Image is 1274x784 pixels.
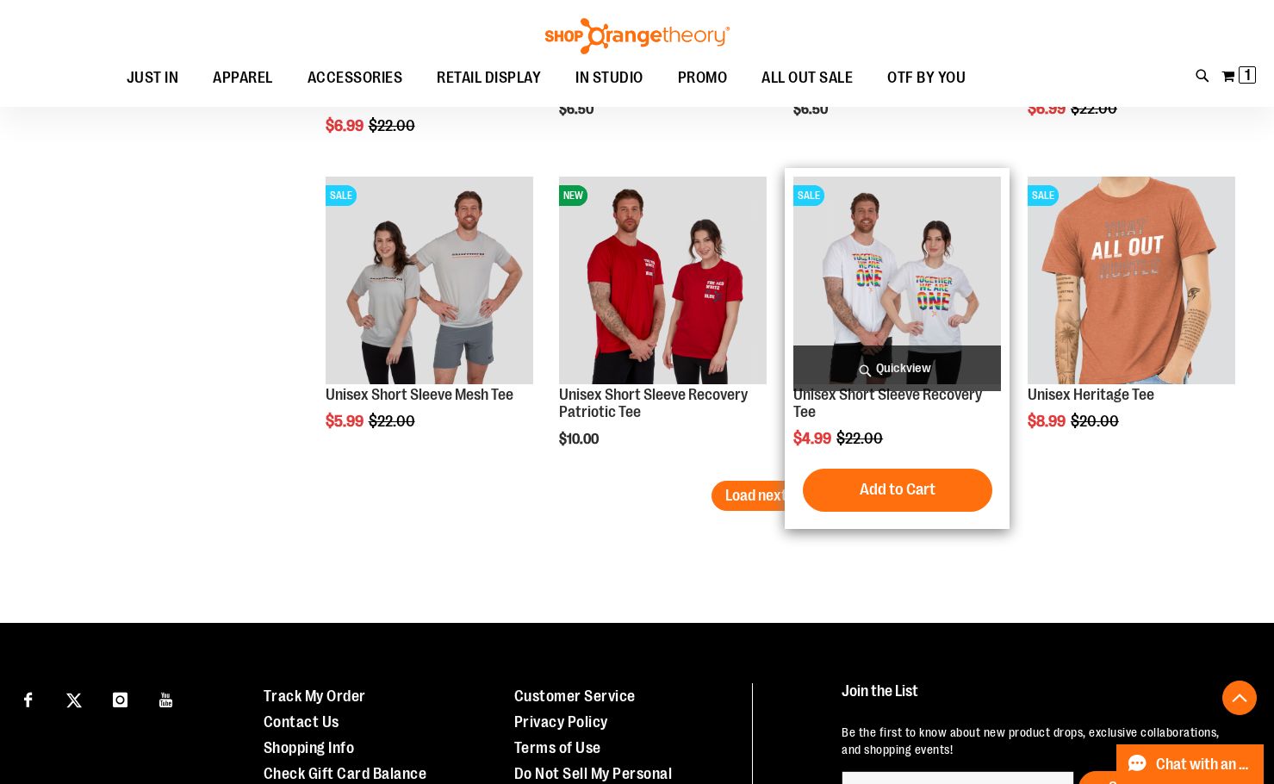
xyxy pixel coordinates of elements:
span: SALE [793,185,824,206]
span: $5.99 [326,413,366,430]
a: Quickview [793,345,1001,391]
span: $22.00 [1071,100,1120,117]
div: product [1019,168,1244,474]
a: Visit our Facebook page [13,683,43,713]
span: JUST IN [127,59,179,97]
span: PROMO [678,59,728,97]
a: Contact Us [264,713,339,731]
span: $10.00 [559,432,601,447]
div: product [550,168,775,491]
a: Product image for Unisex Short Sleeve Mesh TeeSALESALE [326,177,533,387]
a: Visit our Instagram page [105,683,135,713]
span: $6.50 [793,102,830,117]
a: Track My Order [264,688,366,705]
a: Terms of Use [514,739,601,756]
a: Product image for Unisex Short Sleeve Recovery TeeSALESALE [793,177,1001,387]
img: Product image for Unisex Heritage Tee [1028,177,1235,384]
span: IN STUDIO [575,59,643,97]
span: $6.50 [559,102,596,117]
a: Privacy Policy [514,713,608,731]
span: 1 [1245,66,1251,84]
button: Add to Cart [803,469,992,512]
span: $4.99 [793,430,834,447]
button: Load next items [712,481,840,511]
img: Product image for Unisex Short Sleeve Recovery Patriotic Tee [559,177,767,384]
span: OTF BY YOU [887,59,966,97]
button: Chat with an Expert [1116,744,1265,784]
span: $20.00 [1071,413,1122,430]
a: Unisex Heritage Tee [1028,386,1154,403]
a: Visit our Youtube page [152,683,182,713]
p: Be the first to know about new product drops, exclusive collaborations, and shopping events! [842,724,1240,758]
span: $22.00 [836,430,886,447]
span: $6.99 [326,117,366,134]
img: Shop Orangetheory [543,18,732,54]
button: Back To Top [1222,681,1257,715]
span: $8.99 [1028,413,1068,430]
span: ALL OUT SALE [761,59,853,97]
a: Check Gift Card Balance [264,765,427,782]
span: ACCESSORIES [308,59,403,97]
span: APPAREL [213,59,273,97]
img: Product image for Unisex Short Sleeve Mesh Tee [326,177,533,384]
a: Visit our X page [59,683,90,713]
img: Product image for Unisex Short Sleeve Recovery Tee [793,177,1001,384]
h4: Join the List [842,683,1240,715]
a: Unisex Short Sleeve Recovery Patriotic Tee [559,386,748,420]
img: Twitter [66,693,82,708]
div: product [785,168,1010,529]
a: Customer Service [514,688,636,705]
span: NEW [559,185,587,206]
span: $22.00 [369,413,418,430]
span: Load next items [725,487,826,504]
a: Shopping Info [264,739,355,756]
span: SALE [1028,185,1059,206]
span: $22.00 [369,117,418,134]
span: $6.99 [1028,100,1068,117]
span: Chat with an Expert [1156,756,1253,773]
span: SALE [326,185,357,206]
a: Product image for Unisex Short Sleeve Recovery Patriotic TeeNEWNEW [559,177,767,387]
span: Add to Cart [860,480,935,499]
a: Unisex Short Sleeve Recovery Tee [793,386,982,420]
a: Unisex Short Sleeve Mesh Tee [326,386,513,403]
span: RETAIL DISPLAY [437,59,541,97]
div: product [317,168,542,474]
a: Product image for Unisex Heritage TeeSALESALE [1028,177,1235,387]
